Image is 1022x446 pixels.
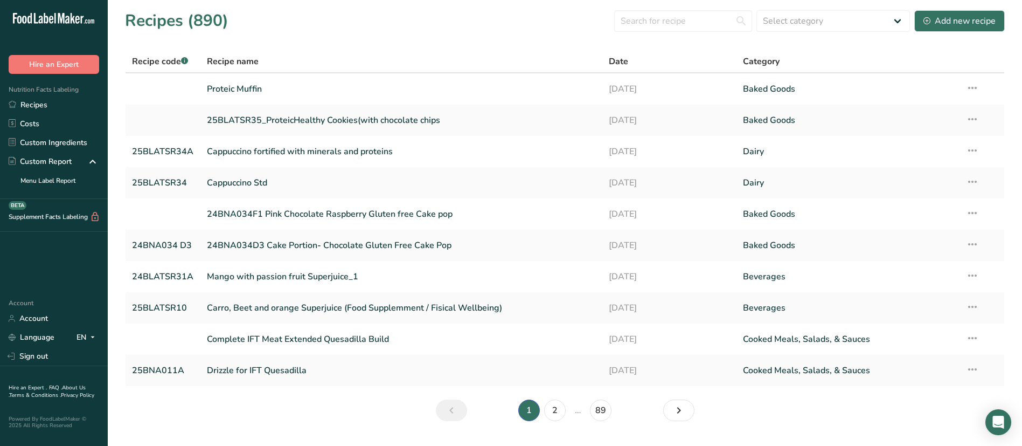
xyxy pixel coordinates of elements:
a: FAQ . [49,384,62,392]
a: Dairy [743,140,953,163]
a: Language [9,328,54,347]
a: Privacy Policy [61,392,94,399]
a: [DATE] [609,203,730,225]
span: Recipe name [207,55,259,68]
a: 25BLATSR35_ProteicHealthy Cookies(with chocolate chips [207,109,596,132]
a: Terms & Conditions . [9,392,61,399]
a: Mango with passion fruit Superjuice_1 [207,265,596,288]
a: [DATE] [609,78,730,100]
a: About Us . [9,384,86,399]
a: 24BNA034 D3 [132,234,194,257]
a: 25BLATSR34A [132,140,194,163]
a: Hire an Expert . [9,384,47,392]
a: 25BLATSR34 [132,171,194,194]
span: Category [743,55,780,68]
a: Beverages [743,297,953,319]
a: Drizzle for IFT Quesadilla [207,359,596,382]
a: Beverages [743,265,953,288]
a: Cooked Meals, Salads, & Sauces [743,328,953,351]
h1: Recipes (890) [125,9,228,33]
a: [DATE] [609,109,730,132]
a: [DATE] [609,328,730,351]
a: Baked Goods [743,234,953,257]
a: 24BLATSR31A [132,265,194,288]
div: EN [77,331,99,344]
a: 24BNA034D3 Cake Portion- Chocolate Gluten Free Cake Pop [207,234,596,257]
div: Powered By FoodLabelMaker © 2025 All Rights Reserved [9,416,99,429]
div: BETA [9,201,26,210]
a: [DATE] [609,140,730,163]
a: Previous page [436,400,467,421]
div: Add new recipe [923,15,996,28]
div: Custom Report [9,156,72,167]
div: Open Intercom Messenger [985,409,1011,435]
a: Baked Goods [743,203,953,225]
a: Cappuccino fortified with minerals and proteins [207,140,596,163]
a: [DATE] [609,265,730,288]
a: Cooked Meals, Salads, & Sauces [743,359,953,382]
button: Add new recipe [914,10,1005,32]
a: 24BNA034F1 Pink Chocolate Raspberry Gluten free Cake pop [207,203,596,225]
a: Dairy [743,171,953,194]
a: 25BLATSR10 [132,297,194,319]
a: [DATE] [609,297,730,319]
a: Carro, Beet and orange Superjuice (Food Supplemment / Fisical Wellbeing) [207,297,596,319]
input: Search for recipe [614,10,752,32]
a: [DATE] [609,359,730,382]
button: Hire an Expert [9,55,99,74]
a: Baked Goods [743,78,953,100]
a: Proteic Muffin [207,78,596,100]
span: Recipe code [132,56,188,67]
a: Cappuccino Std [207,171,596,194]
a: [DATE] [609,234,730,257]
a: Page 2. [544,400,566,421]
a: 25BNA011A [132,359,194,382]
a: Baked Goods [743,109,953,132]
a: Next page [663,400,694,421]
a: Page 89. [590,400,611,421]
a: Complete IFT Meat Extended Quesadilla Build [207,328,596,351]
a: [DATE] [609,171,730,194]
span: Date [609,55,628,68]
